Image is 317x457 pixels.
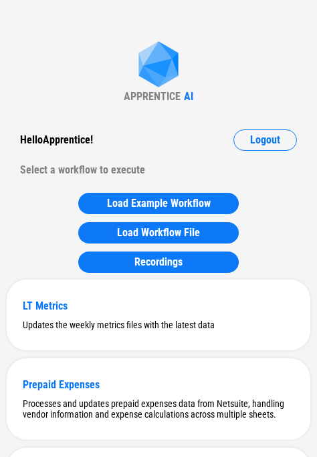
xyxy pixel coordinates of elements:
[23,398,294,420] div: Processes and updates prepaid expenses data from Netsuite, handling vendor information and expens...
[20,129,93,151] div: Hello Apprentice !
[124,90,181,103] div: APPRENTICE
[23,300,294,312] div: LT Metrics
[117,227,200,238] span: Load Workflow File
[184,90,193,103] div: AI
[107,198,211,209] span: Load Example Workflow
[23,378,294,391] div: Prepaid Expenses
[78,193,239,214] button: Load Example Workflow
[132,41,185,90] img: Apprentice AI
[134,257,183,268] span: Recordings
[78,252,239,273] button: Recordings
[233,129,297,151] button: Logout
[78,222,239,244] button: Load Workflow File
[20,159,297,181] div: Select a workflow to execute
[250,135,280,145] span: Logout
[23,320,294,330] div: Updates the weekly metrics files with the latest data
